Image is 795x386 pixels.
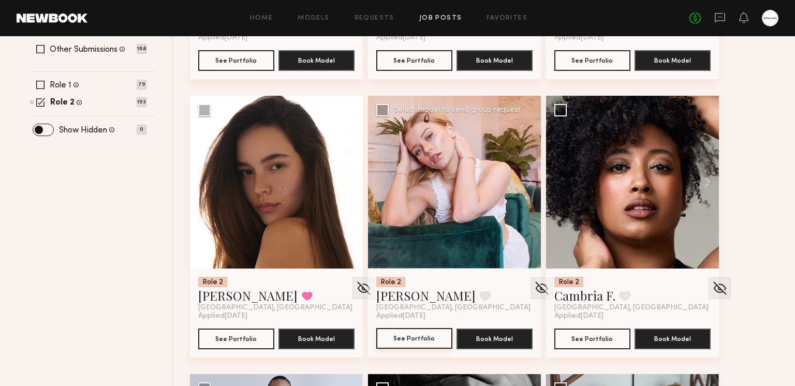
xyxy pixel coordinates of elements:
[198,287,298,304] a: [PERSON_NAME]
[635,55,711,64] a: Book Model
[635,50,711,71] button: Book Model
[137,97,146,107] p: 193
[554,329,630,349] button: See Portfolio
[137,80,146,90] p: 79
[554,34,711,42] div: Applied [DATE]
[376,287,476,304] a: [PERSON_NAME]
[198,50,274,71] button: See Portfolio
[457,329,533,349] button: Book Model
[635,329,711,349] button: Book Model
[376,34,533,42] div: Applied [DATE]
[198,277,227,287] div: Role 2
[137,44,146,54] p: 168
[487,15,527,22] a: Favorites
[278,334,355,343] a: Book Model
[457,55,533,64] a: Book Model
[250,15,273,22] a: Home
[419,15,462,22] a: Job Posts
[355,15,394,22] a: Requests
[278,329,355,349] button: Book Model
[137,125,146,135] p: 0
[554,304,709,312] span: [GEOGRAPHIC_DATA], [GEOGRAPHIC_DATA]
[457,334,533,343] a: Book Model
[198,312,355,320] div: Applied [DATE]
[376,328,452,349] button: See Portfolio
[394,107,521,114] div: Select model to send group request
[534,280,550,296] img: Unhide Model
[198,34,355,42] div: Applied [DATE]
[198,329,274,349] button: See Portfolio
[50,81,71,90] label: Role 1
[59,126,107,135] label: Show Hidden
[376,277,405,287] div: Role 2
[376,312,533,320] div: Applied [DATE]
[50,46,117,54] label: Other Submissions
[198,304,352,312] span: [GEOGRAPHIC_DATA], [GEOGRAPHIC_DATA]
[554,277,583,287] div: Role 2
[376,50,452,71] button: See Portfolio
[554,50,630,71] button: See Portfolio
[278,55,355,64] a: Book Model
[554,312,711,320] div: Applied [DATE]
[712,280,728,296] img: Unhide Model
[278,50,355,71] button: Book Model
[554,287,615,304] a: Cambria F.
[635,334,711,343] a: Book Model
[457,50,533,71] button: Book Model
[356,280,372,296] img: Unhide Model
[50,99,75,107] label: Role 2
[376,304,531,312] span: [GEOGRAPHIC_DATA], [GEOGRAPHIC_DATA]
[298,15,329,22] a: Models
[376,329,452,349] a: See Portfolio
